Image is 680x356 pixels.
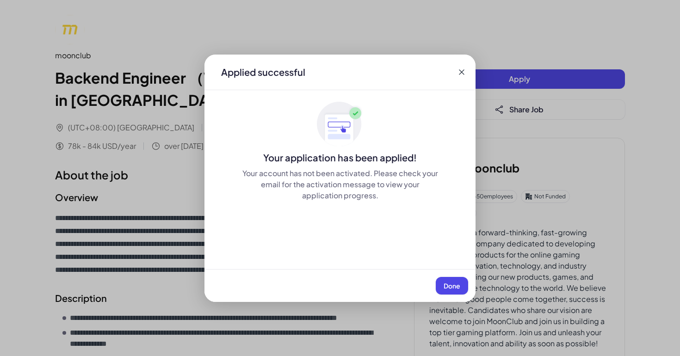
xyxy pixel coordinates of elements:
[221,66,305,79] div: Applied successful
[317,101,363,147] img: ApplyedMaskGroup3.svg
[241,168,439,201] div: Your account has not been activated. Please check your email for the activation message to view y...
[204,151,476,164] div: Your application has been applied!
[444,282,460,290] span: Done
[436,277,468,295] button: Done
